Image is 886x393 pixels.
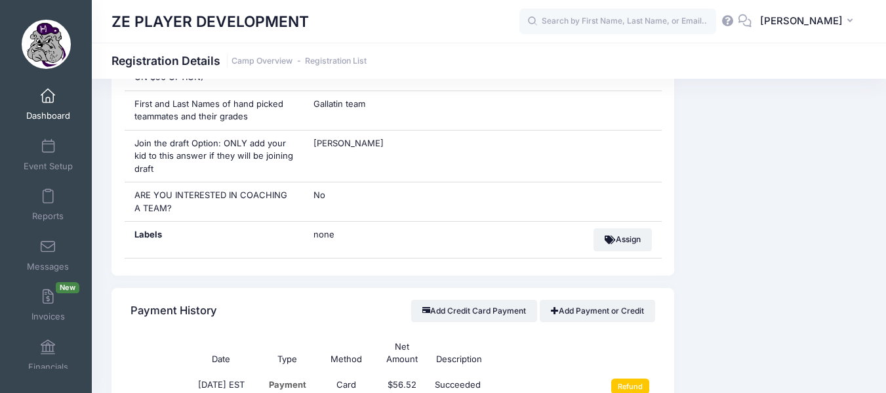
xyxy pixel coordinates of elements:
span: New [56,282,79,293]
a: Financials [17,333,79,379]
span: Reports [32,211,64,222]
h1: Registration Details [111,54,367,68]
th: Description [430,334,595,373]
th: Net Amount [374,334,430,373]
span: none [313,228,477,241]
a: Event Setup [17,132,79,178]
a: Dashboard [17,81,79,127]
div: Labels [125,222,304,257]
div: ARE YOU INTERESTED IN COACHING A TEAM? [125,182,304,221]
span: Financials [28,362,68,373]
span: Invoices [31,312,65,323]
div: First and Last Names of hand picked teammates and their grades [125,91,304,130]
button: Assign [594,228,652,251]
span: Gallatin team [313,98,365,109]
div: Join the draft Option: ONLY add your kid to this answer if they will be joining draft [125,131,304,182]
a: Camp Overview [232,56,292,66]
th: Type [256,334,318,373]
a: Reports [17,182,79,228]
th: Method [318,334,374,373]
h4: Payment History [131,293,217,330]
a: InvoicesNew [17,282,79,328]
a: Messages [17,232,79,278]
span: Messages [27,261,69,272]
input: Search by First Name, Last Name, or Email... [519,9,716,35]
span: [PERSON_NAME] [313,138,384,148]
span: No [313,190,325,200]
button: [PERSON_NAME] [752,7,866,37]
span: Event Setup [24,161,73,172]
th: Date [186,334,256,373]
span: [PERSON_NAME] [760,14,843,28]
a: Add Payment or Credit [540,300,656,322]
h1: ZE PLAYER DEVELOPMENT [111,7,309,37]
span: Dashboard [26,111,70,122]
img: ZE PLAYER DEVELOPMENT [22,20,71,69]
button: Add Credit Card Payment [411,300,538,322]
a: Registration List [305,56,367,66]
